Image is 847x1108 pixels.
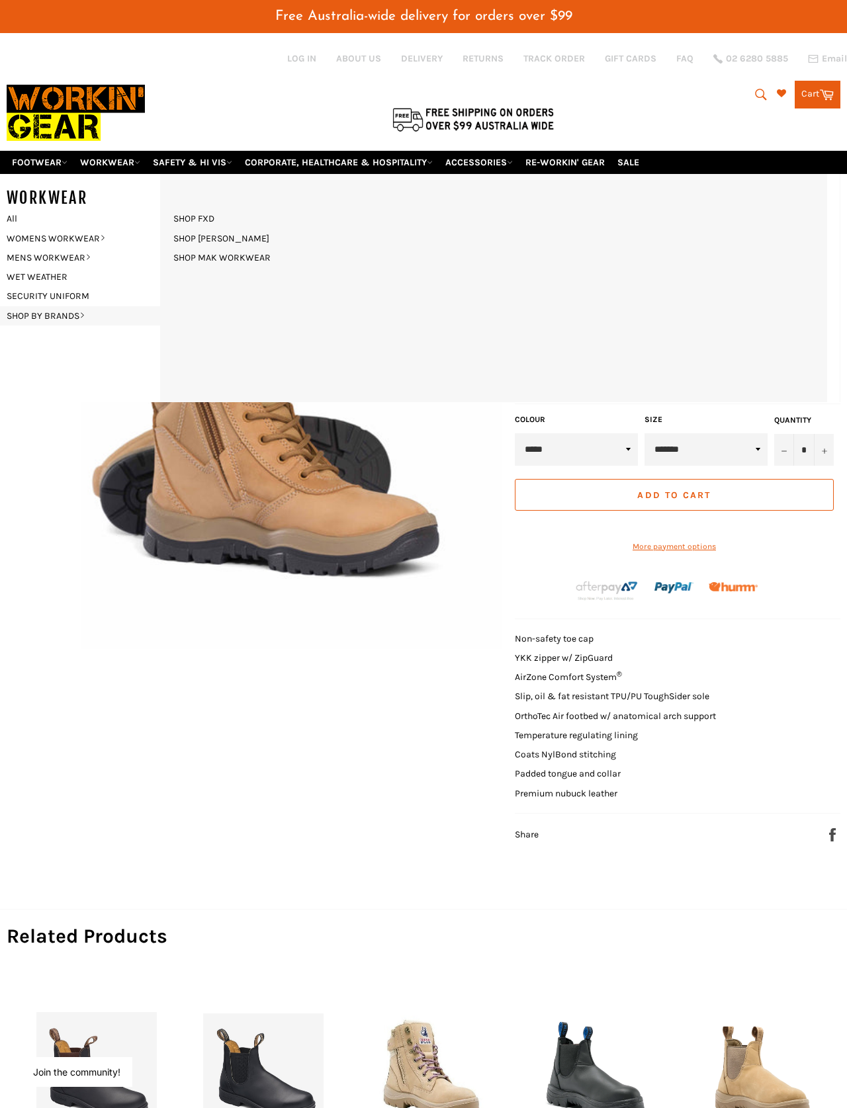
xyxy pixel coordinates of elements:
a: Cart [795,81,840,108]
a: ACCESSORIES [440,151,518,174]
h5: WORKWEAR [7,187,173,209]
button: Reduce item quantity by one [774,434,794,466]
a: RE-WORKIN' GEAR [520,151,610,174]
img: Afterpay-Logo-on-dark-bg_large.png [574,579,639,602]
button: Increase item quantity by one [814,434,834,466]
li: Non-safety toe cap [515,632,840,645]
div: SHOP BY BRANDS [160,174,827,402]
h2: Related Products [7,923,840,950]
img: Flat $9.95 shipping Australia wide [390,105,556,133]
a: FOOTWEAR [7,151,73,174]
li: OrthoTec Air footbed w/ anatomical arch support [515,710,840,722]
li: Padded tongue and collar [515,767,840,780]
li: AirZone Comfort System [515,671,840,683]
a: GIFT CARDS [605,52,656,65]
a: CORPORATE, HEALTHCARE & HOSPITALITY [240,151,438,174]
a: SHOP FXD [167,209,221,228]
a: SALE [612,151,645,174]
img: Humm_core_logo_RGB-01_300x60px_small_195d8312-4386-4de7-b182-0ef9b6303a37.png [709,582,758,592]
a: DELIVERY [401,52,443,65]
a: More payment options [515,541,834,552]
span: Email [822,54,847,64]
a: Email [808,54,847,64]
a: SHOP [PERSON_NAME] [167,229,276,248]
label: COLOUR [515,414,638,425]
a: SAFETY & HI VIS [148,151,238,174]
a: ABOUT US [336,52,381,65]
li: Temperature regulating lining [515,729,840,742]
sup: ® [617,670,622,679]
a: RETURNS [463,52,504,65]
img: paypal.png [654,568,693,607]
label: Size [645,414,768,425]
span: Free Australia-wide delivery for orders over $99 [275,9,572,23]
li: Slip, oil & fat resistant TPU/PU ToughSider sole [515,690,840,703]
span: 02 6280 5885 [726,54,788,64]
li: Coats NylBond stitching [515,748,840,761]
button: Add to Cart [515,479,834,511]
img: MONGREL 951050 Non-Safety High Leg Zipsider Boot - Wheat - Workin' Gear [81,228,502,649]
button: Join the community! [33,1066,120,1078]
span: Share [515,829,539,840]
li: YKK zipper w/ ZipGuard [515,652,840,664]
a: WORKWEAR [75,151,146,174]
a: SHOP MAK WORKWEAR [167,248,277,267]
li: Premium nubuck leather [515,787,840,800]
a: FAQ [676,52,693,65]
a: TRACK ORDER [523,52,585,65]
img: Workin Gear leaders in Workwear, Safety Boots, PPE, Uniforms. Australia's No.1 in Workwear [7,75,145,150]
a: Log in [287,53,316,64]
span: Add to Cart [637,490,711,501]
label: Quantity [774,415,834,426]
a: 02 6280 5885 [713,54,788,64]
